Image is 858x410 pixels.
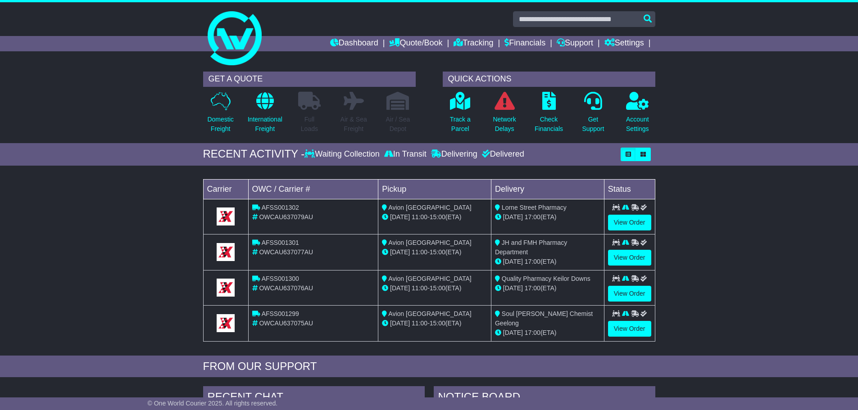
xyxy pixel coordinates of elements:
[203,72,416,87] div: GET A QUOTE
[430,320,445,327] span: 15:00
[386,115,410,134] p: Air / Sea Depot
[148,400,278,407] span: © One World Courier 2025. All rights reserved.
[525,213,540,221] span: 17:00
[430,284,445,292] span: 15:00
[430,213,445,221] span: 15:00
[412,284,427,292] span: 11:00
[382,319,487,328] div: - (ETA)
[495,239,567,256] span: JH and FMH Pharmacy Department
[503,329,523,336] span: [DATE]
[389,36,442,51] a: Quote/Book
[492,91,516,139] a: NetworkDelays
[604,36,644,51] a: Settings
[259,320,313,327] span: OWCAU637075AU
[388,275,471,282] span: Avion [GEOGRAPHIC_DATA]
[430,248,445,256] span: 15:00
[217,243,235,261] img: GetCarrierServiceLogo
[503,284,523,292] span: [DATE]
[557,36,593,51] a: Support
[608,250,651,266] a: View Order
[248,115,282,134] p: International Freight
[247,91,283,139] a: InternationalFreight
[626,115,649,134] p: Account Settings
[262,275,299,282] span: AFSS001300
[495,284,600,293] div: (ETA)
[207,91,234,139] a: DomesticFreight
[390,320,410,327] span: [DATE]
[390,248,410,256] span: [DATE]
[429,149,480,159] div: Delivering
[390,213,410,221] span: [DATE]
[388,204,471,211] span: Avion [GEOGRAPHIC_DATA]
[207,115,233,134] p: Domestic Freight
[443,72,655,87] div: QUICK ACTIONS
[388,310,471,317] span: Avion [GEOGRAPHIC_DATA]
[608,215,651,230] a: View Order
[581,91,604,139] a: GetSupport
[502,275,590,282] span: Quality Pharmacy Keilor Downs
[412,248,427,256] span: 11:00
[203,148,305,161] div: RECENT ACTIVITY -
[304,149,381,159] div: Waiting Collection
[495,212,600,222] div: (ETA)
[604,179,655,199] td: Status
[525,258,540,265] span: 17:00
[449,91,471,139] a: Track aParcel
[378,179,491,199] td: Pickup
[259,248,313,256] span: OWCAU637077AU
[382,284,487,293] div: - (ETA)
[203,360,655,373] div: FROM OUR SUPPORT
[534,91,563,139] a: CheckFinancials
[298,115,321,134] p: Full Loads
[503,258,523,265] span: [DATE]
[259,284,313,292] span: OWCAU637076AU
[495,257,600,266] div: (ETA)
[382,212,487,222] div: - (ETA)
[262,310,299,317] span: AFSS001299
[491,179,604,199] td: Delivery
[412,213,427,221] span: 11:00
[454,36,493,51] a: Tracking
[217,314,235,332] img: GetCarrierServiceLogo
[608,286,651,302] a: View Order
[390,284,410,292] span: [DATE]
[480,149,524,159] div: Delivered
[495,328,600,338] div: (ETA)
[495,310,593,327] span: Soul [PERSON_NAME] Chemist Geelong
[504,36,545,51] a: Financials
[412,320,427,327] span: 11:00
[525,329,540,336] span: 17:00
[582,115,604,134] p: Get Support
[248,179,378,199] td: OWC / Carrier #
[203,179,248,199] td: Carrier
[217,207,235,225] img: GetCarrierServiceLogo
[262,239,299,246] span: AFSS001301
[502,204,567,211] span: Lorne Street Pharmacy
[259,213,313,221] span: OWCAU637079AU
[262,204,299,211] span: AFSS001302
[340,115,367,134] p: Air & Sea Freight
[382,149,429,159] div: In Transit
[330,36,378,51] a: Dashboard
[535,115,563,134] p: Check Financials
[388,239,471,246] span: Avion [GEOGRAPHIC_DATA]
[382,248,487,257] div: - (ETA)
[217,279,235,297] img: GetCarrierServiceLogo
[525,284,540,292] span: 17:00
[450,115,471,134] p: Track a Parcel
[608,321,651,337] a: View Order
[493,115,516,134] p: Network Delays
[626,91,649,139] a: AccountSettings
[503,213,523,221] span: [DATE]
